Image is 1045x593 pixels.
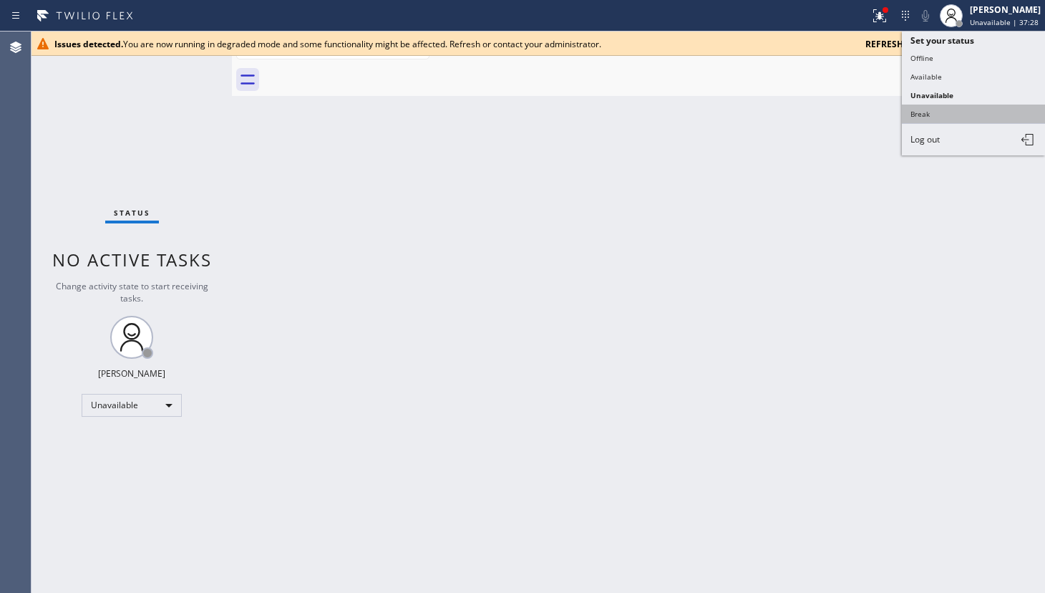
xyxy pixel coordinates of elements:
[114,208,150,218] span: Status
[970,17,1039,27] span: Unavailable | 37:28
[56,280,208,304] span: Change activity state to start receiving tasks.
[98,367,165,380] div: [PERSON_NAME]
[82,394,182,417] div: Unavailable
[865,38,903,50] span: refresh
[54,38,123,50] b: Issues detected.
[52,248,212,271] span: No active tasks
[54,38,854,50] div: You are now running in degraded mode and some functionality might be affected. Refresh or contact...
[915,6,935,26] button: Mute
[970,4,1041,16] div: [PERSON_NAME]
